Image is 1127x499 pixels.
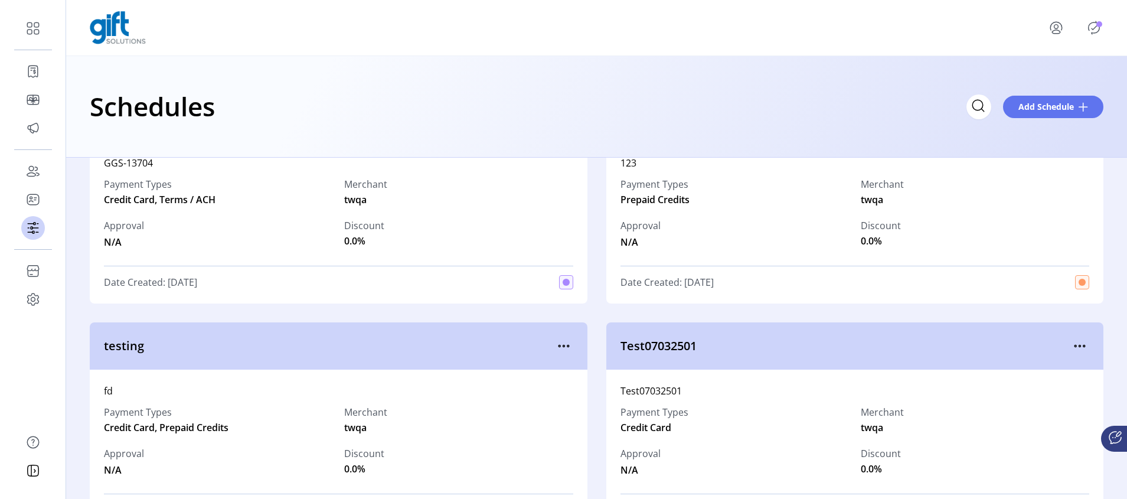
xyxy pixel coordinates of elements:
[1084,18,1103,37] button: Publisher Panel
[344,462,365,476] span: 0.0%
[861,405,904,419] label: Merchant
[344,177,387,191] label: Merchant
[861,218,901,233] label: Discount
[104,156,573,170] div: GGS-13704
[344,193,367,207] span: twqa
[104,218,144,233] span: Approval
[344,405,387,419] label: Merchant
[620,233,661,249] span: N/A
[620,156,1090,170] div: 123
[620,193,690,207] span: Prepaid Credits
[90,11,146,44] img: logo
[104,405,332,419] label: Payment Types
[104,420,332,435] span: Credit Card, Prepaid Credits
[620,218,661,233] span: Approval
[1033,14,1084,42] button: menu
[1003,96,1103,118] button: Add Schedule
[620,420,671,435] span: Credit Card
[344,218,384,233] label: Discount
[620,446,661,461] span: Approval
[1070,337,1089,356] button: menu
[861,446,901,461] label: Discount
[90,86,215,127] h1: Schedules
[966,94,991,119] input: Search
[104,337,554,355] span: testing
[861,420,883,435] span: twqa
[861,234,882,248] span: 0.0%
[554,337,573,356] button: menu
[620,384,1090,398] div: Test07032501
[104,446,144,461] span: Approval
[620,177,690,191] label: Payment Types
[344,446,384,461] label: Discount
[620,461,661,477] span: N/A
[104,461,144,477] span: N/A
[861,177,904,191] label: Merchant
[104,233,144,249] span: N/A
[104,384,573,398] div: fd
[104,275,197,289] span: Date Created: [DATE]
[344,420,367,435] span: twqa
[861,193,883,207] span: twqa
[344,234,365,248] span: 0.0%
[620,337,1071,355] span: Test07032501
[620,275,714,289] span: Date Created: [DATE]
[104,177,332,191] label: Payment Types
[620,405,688,419] label: Payment Types
[104,193,332,207] span: Credit Card, Terms / ACH
[1018,100,1074,113] span: Add Schedule
[861,462,882,476] span: 0.0%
